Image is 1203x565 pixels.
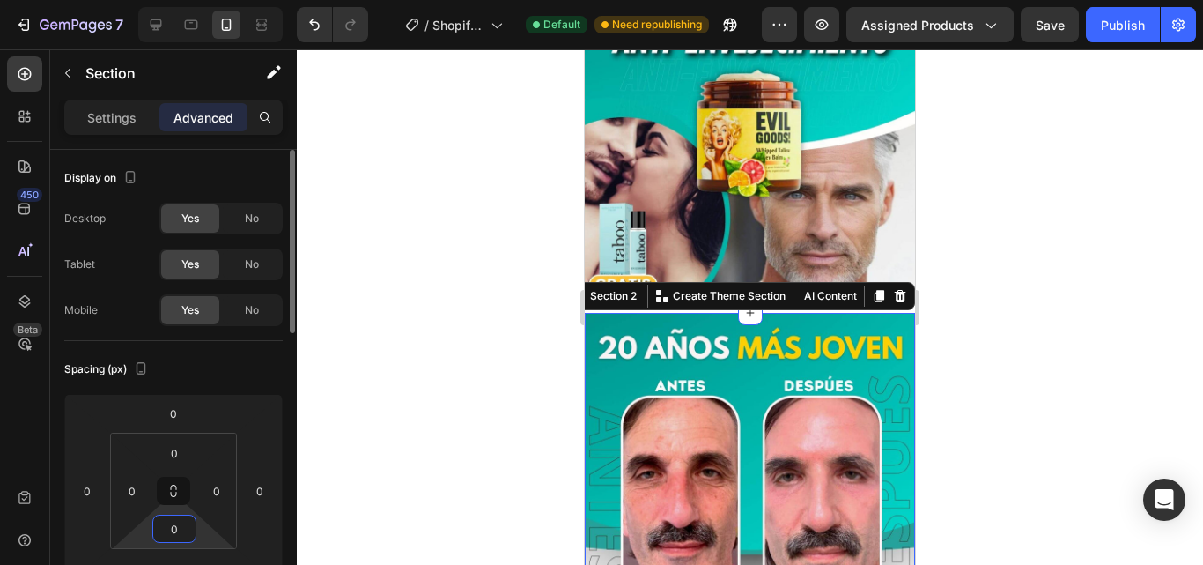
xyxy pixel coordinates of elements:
[64,211,106,227] div: Desktop
[245,256,259,272] span: No
[181,256,199,272] span: Yes
[173,108,233,127] p: Advanced
[1143,479,1185,521] div: Open Intercom Messenger
[157,440,192,466] input: 0px
[64,358,151,382] div: Spacing (px)
[64,167,141,190] div: Display on
[7,7,131,42] button: 7
[203,478,230,504] input: 0px
[245,211,259,227] span: No
[861,16,974,34] span: Assigned Products
[181,302,199,318] span: Yes
[1086,7,1160,42] button: Publish
[543,17,580,33] span: Default
[424,16,429,34] span: /
[85,63,230,84] p: Section
[1021,7,1079,42] button: Save
[245,302,259,318] span: No
[297,7,368,42] div: Undo/Redo
[585,49,915,565] iframe: Design area
[74,478,100,504] input: 0
[119,478,145,504] input: 0px
[247,478,273,504] input: 0
[157,516,192,542] input: 0
[612,17,702,33] span: Need republishing
[181,211,199,227] span: Yes
[846,7,1014,42] button: Assigned Products
[115,14,123,35] p: 7
[432,16,483,34] span: Shopify Original Product Template
[64,302,98,318] div: Mobile
[17,188,42,202] div: 450
[64,256,95,272] div: Tablet
[13,323,42,337] div: Beta
[87,108,137,127] p: Settings
[1036,18,1065,33] span: Save
[156,400,191,427] input: 0
[1101,16,1145,34] div: Publish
